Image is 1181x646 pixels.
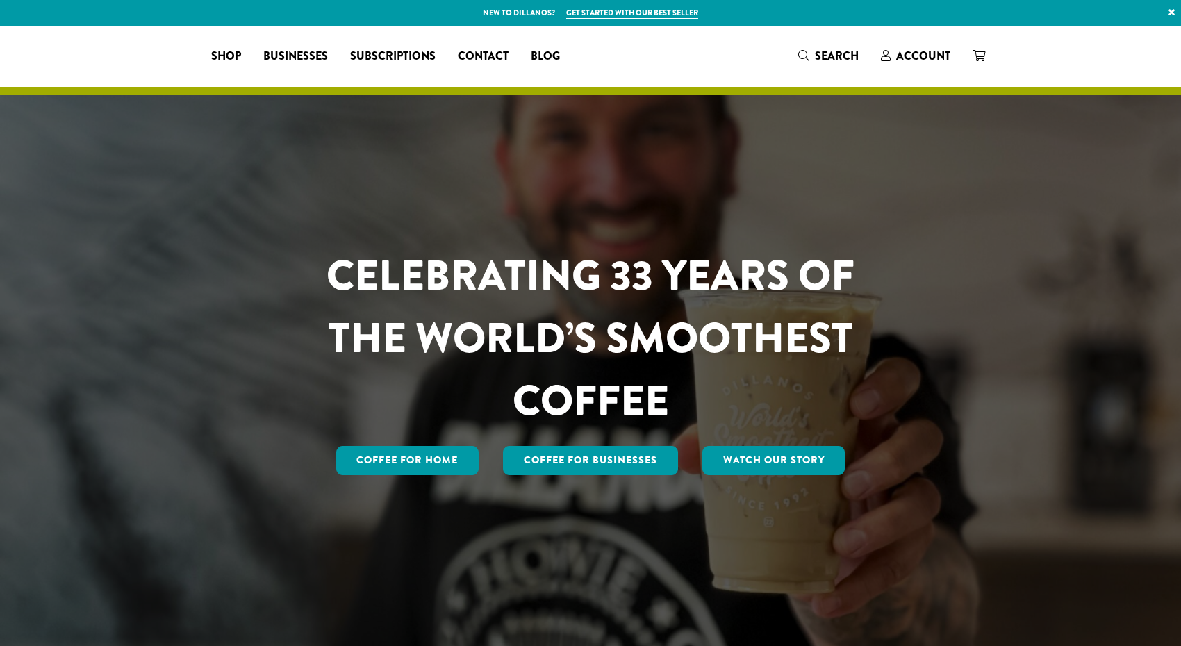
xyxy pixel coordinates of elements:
[702,446,845,475] a: Watch Our Story
[458,48,509,65] span: Contact
[896,48,950,64] span: Account
[350,48,436,65] span: Subscriptions
[200,45,252,67] a: Shop
[531,48,560,65] span: Blog
[263,48,328,65] span: Businesses
[566,7,698,19] a: Get started with our best seller
[787,44,870,67] a: Search
[503,446,678,475] a: Coffee For Businesses
[211,48,241,65] span: Shop
[815,48,859,64] span: Search
[336,446,479,475] a: Coffee for Home
[286,245,895,432] h1: CELEBRATING 33 YEARS OF THE WORLD’S SMOOTHEST COFFEE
